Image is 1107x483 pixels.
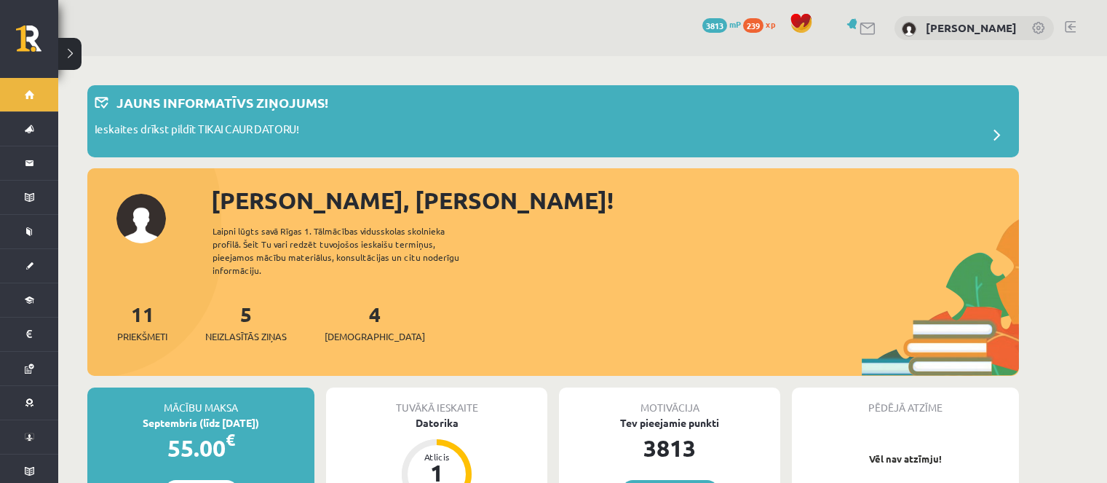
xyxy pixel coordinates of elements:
[95,121,299,141] p: Ieskaites drīkst pildīt TIKAI CAUR DATORU!
[326,415,547,431] div: Datorika
[729,18,741,30] span: mP
[326,388,547,415] div: Tuvākā ieskaite
[743,18,763,33] span: 239
[702,18,741,30] a: 3813 mP
[325,329,425,344] span: [DEMOGRAPHIC_DATA]
[926,20,1017,35] a: [PERSON_NAME]
[95,93,1012,150] a: Jauns informatīvs ziņojums! Ieskaites drīkst pildīt TIKAI CAUR DATORU!
[117,329,167,344] span: Priekšmeti
[766,18,775,30] span: xp
[211,183,1019,218] div: [PERSON_NAME], [PERSON_NAME]!
[87,388,314,415] div: Mācību maksa
[559,388,780,415] div: Motivācija
[325,301,425,344] a: 4[DEMOGRAPHIC_DATA]
[902,22,916,36] img: Diana Aleksandrova
[559,431,780,466] div: 3813
[87,415,314,431] div: Septembris (līdz [DATE])
[415,452,459,461] div: Atlicis
[87,431,314,466] div: 55.00
[743,18,782,30] a: 239 xp
[116,93,328,112] p: Jauns informatīvs ziņojums!
[226,429,235,450] span: €
[702,18,727,33] span: 3813
[799,452,1012,466] p: Vēl nav atzīmju!
[559,415,780,431] div: Tev pieejamie punkti
[205,301,287,344] a: 5Neizlasītās ziņas
[205,329,287,344] span: Neizlasītās ziņas
[117,301,167,344] a: 11Priekšmeti
[16,25,58,62] a: Rīgas 1. Tālmācības vidusskola
[213,224,485,277] div: Laipni lūgts savā Rīgas 1. Tālmācības vidusskolas skolnieka profilā. Šeit Tu vari redzēt tuvojošo...
[792,388,1019,415] div: Pēdējā atzīme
